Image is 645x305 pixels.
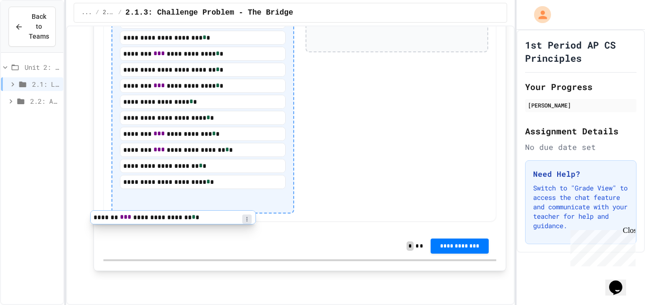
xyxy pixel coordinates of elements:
[32,79,59,89] span: 2.1: Learning to Solve Hard Problems
[118,9,121,16] span: /
[82,9,92,16] span: ...
[525,80,637,93] h2: Your Progress
[525,124,637,138] h2: Assignment Details
[605,267,636,296] iframe: chat widget
[25,62,59,72] span: Unit 2: Solving Problems in Computer Science
[533,168,628,180] h3: Need Help?
[528,101,634,109] div: [PERSON_NAME]
[126,7,293,18] span: 2.1.3: Challenge Problem - The Bridge
[525,38,637,65] h1: 1st Period AP CS Principles
[95,9,99,16] span: /
[29,12,49,41] span: Back to Teams
[4,4,65,60] div: Chat with us now!Close
[525,141,637,153] div: No due date set
[8,7,56,47] button: Back to Teams
[103,9,115,16] span: 2.1: Learning to Solve Hard Problems
[533,183,628,231] p: Switch to "Grade View" to access the chat feature and communicate with your teacher for help and ...
[567,226,636,266] iframe: chat widget
[524,4,553,25] div: My Account
[30,96,59,106] span: 2.2: Algorithms - from Pseudocode to Flowcharts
